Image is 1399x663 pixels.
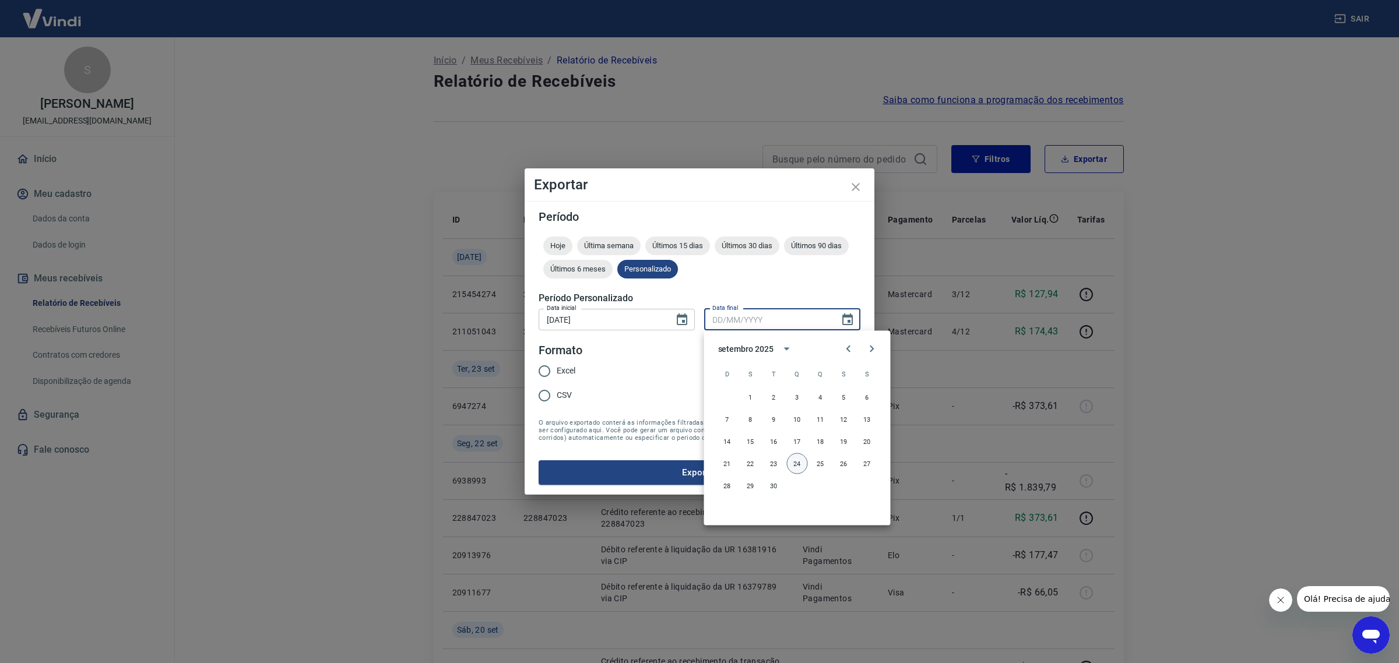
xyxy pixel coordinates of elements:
legend: Formato [539,342,582,359]
button: calendar view is open, switch to year view [777,339,797,359]
button: 8 [740,409,761,430]
span: quarta-feira [787,362,808,386]
span: Última semana [577,241,641,250]
span: quinta-feira [810,362,831,386]
span: Últimos 30 dias [715,241,779,250]
span: terça-feira [764,362,785,386]
div: Hoje [543,237,572,255]
span: Olá! Precisa de ajuda? [7,8,98,17]
button: Choose date, selected date is 23 de set de 2025 [670,308,694,331]
span: Últimos 6 meses [543,265,613,273]
input: DD/MM/YYYY [539,309,666,330]
button: 10 [787,409,808,430]
button: Exportar [539,460,860,485]
span: Hoje [543,241,572,250]
button: 14 [717,431,738,452]
button: Previous month [837,337,860,361]
div: Última semana [577,237,641,255]
button: 12 [834,409,855,430]
button: 9 [764,409,785,430]
button: 29 [740,475,761,496]
button: 24 [787,453,808,474]
label: Data inicial [547,304,577,312]
button: 19 [834,431,855,452]
span: segunda-feira [740,362,761,386]
button: 27 [857,453,878,474]
span: Excel [557,365,575,377]
span: domingo [717,362,738,386]
div: Últimos 15 dias [645,237,710,255]
div: Últimos 30 dias [715,237,779,255]
span: Últimos 90 dias [784,241,849,250]
button: 28 [717,475,738,496]
button: 30 [764,475,785,496]
div: Últimos 6 meses [543,260,613,278]
span: Últimos 15 dias [645,241,710,250]
button: 20 [857,431,878,452]
span: O arquivo exportado conterá as informações filtradas na tela anterior com exceção do período que ... [539,419,860,442]
iframe: Fechar mensagem [1269,588,1292,612]
button: 23 [764,453,785,474]
button: 13 [857,409,878,430]
button: Choose date [836,308,859,331]
button: 26 [834,453,855,474]
button: 3 [787,387,808,408]
button: Next month [860,337,884,361]
button: 17 [787,431,808,452]
h5: Período [539,211,860,223]
iframe: Mensagem da empresa [1297,586,1390,612]
input: DD/MM/YYYY [704,309,831,330]
button: 5 [834,387,855,408]
h4: Exportar [534,178,865,192]
button: 22 [740,453,761,474]
button: 1 [740,387,761,408]
span: CSV [557,389,572,401]
button: close [842,173,870,201]
div: Últimos 90 dias [784,237,849,255]
button: 15 [740,431,761,452]
button: 4 [810,387,831,408]
div: setembro 2025 [718,343,774,355]
iframe: Botão para abrir a janela de mensagens [1352,616,1390,654]
span: Personalizado [617,265,678,273]
button: 2 [764,387,785,408]
button: 6 [857,387,878,408]
span: sexta-feira [834,362,855,386]
button: 21 [717,453,738,474]
h5: Período Personalizado [539,292,860,304]
button: 25 [810,453,831,474]
button: 11 [810,409,831,430]
div: Personalizado [617,260,678,278]
button: 7 [717,409,738,430]
button: 16 [764,431,785,452]
span: sábado [857,362,878,386]
button: 18 [810,431,831,452]
label: Data final [712,304,739,312]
